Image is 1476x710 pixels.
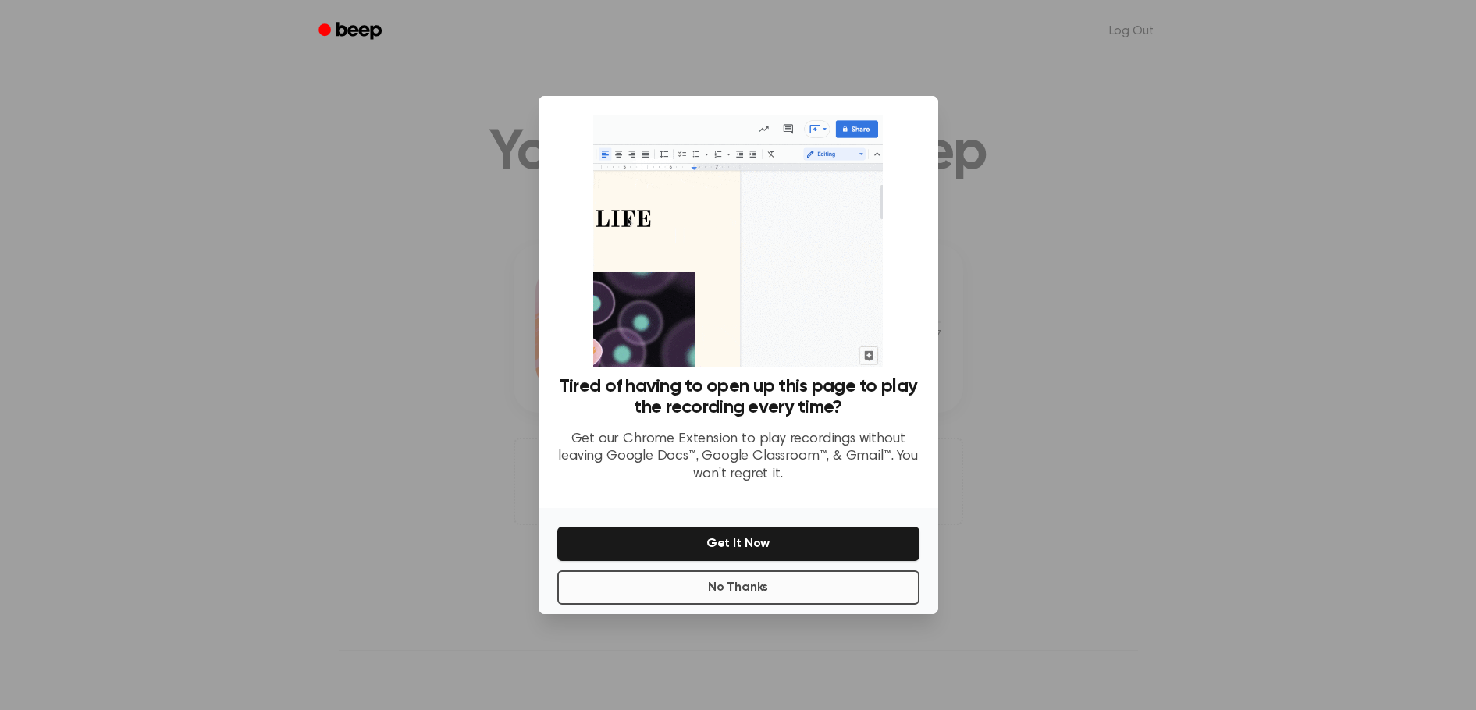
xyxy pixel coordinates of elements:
a: Log Out [1094,12,1169,50]
a: Beep [308,16,396,47]
p: Get our Chrome Extension to play recordings without leaving Google Docs™, Google Classroom™, & Gm... [557,431,919,484]
img: Beep extension in action [593,115,883,367]
button: Get It Now [557,527,919,561]
h3: Tired of having to open up this page to play the recording every time? [557,376,919,418]
button: No Thanks [557,570,919,605]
